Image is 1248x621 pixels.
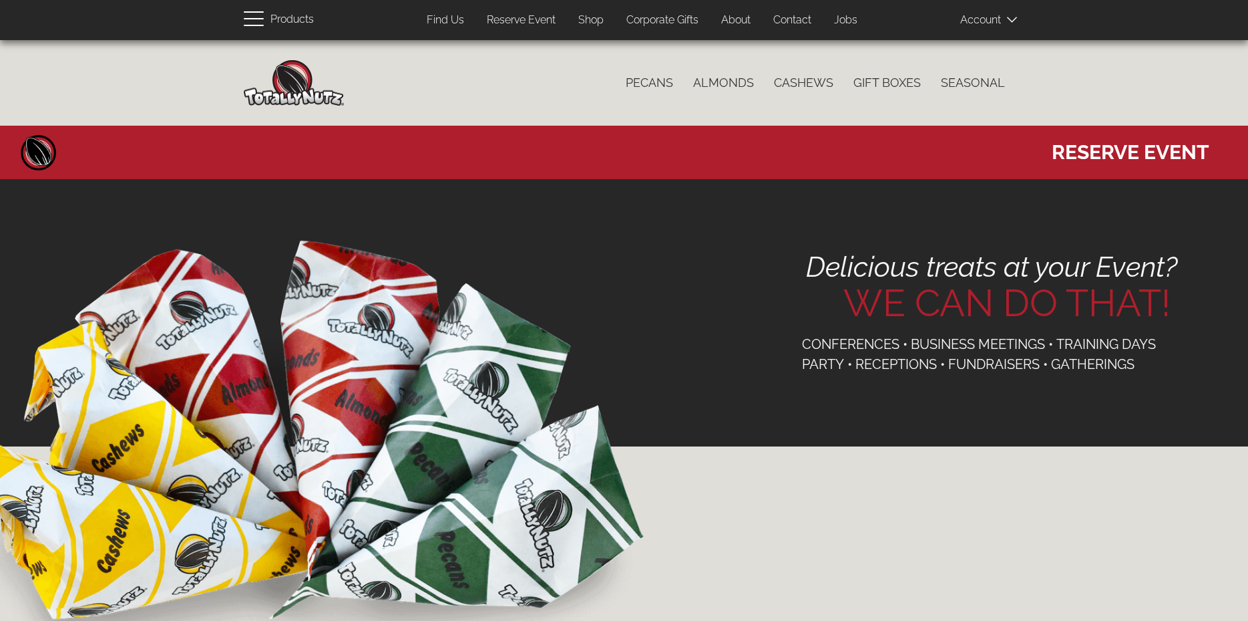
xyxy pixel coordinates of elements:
a: Pecans [616,69,683,97]
span: Training Days Party [802,336,1156,372]
span: Products [270,10,314,29]
a: Corporate Gifts [616,7,708,33]
span: Gatherings [1051,356,1134,372]
span: Receptions [855,356,937,372]
span: Fundraisers [948,356,1040,372]
img: Home [244,60,344,106]
span: Business Meetings [911,336,1045,352]
span: We can do that! [843,283,1233,324]
a: Seasonal [931,69,1015,97]
a: Gift Boxes [843,69,931,97]
a: Cashews [764,69,843,97]
a: Find Us [417,7,474,33]
a: Reserve Event [477,7,566,33]
a: Almonds [683,69,764,97]
a: Jobs [824,7,867,33]
a: About [711,7,761,33]
span: Conferences [802,336,899,352]
span: Reserve Event [1052,132,1209,166]
a: Shop [568,7,614,33]
a: Contact [763,7,821,33]
em: Delicious treats at your Event? [806,251,1177,283]
a: Home [19,132,59,172]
